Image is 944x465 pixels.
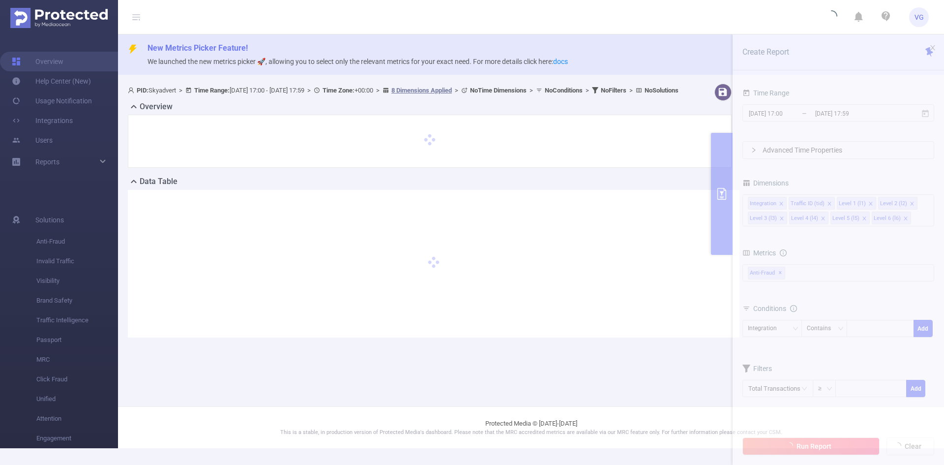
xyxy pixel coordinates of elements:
span: MRC [36,350,118,370]
a: Overview [12,52,63,71]
span: Click Fraud [36,370,118,389]
b: No Time Dimensions [470,87,527,94]
span: Attention [36,409,118,429]
span: > [176,87,185,94]
b: PID: [137,87,148,94]
b: Time Range: [194,87,230,94]
span: New Metrics Picker Feature! [147,43,248,53]
footer: Protected Media © [DATE]-[DATE] [118,406,944,448]
span: Passport [36,330,118,350]
i: icon: loading [826,10,837,24]
b: No Solutions [645,87,678,94]
a: Reports [35,152,59,172]
span: Brand Safety [36,291,118,310]
i: icon: user [128,87,137,93]
p: This is a stable, in production version of Protected Media's dashboard. Please note that the MRC ... [143,429,919,437]
a: Users [12,130,53,150]
span: Reports [35,158,59,166]
b: Time Zone: [323,87,354,94]
span: > [304,87,314,94]
span: Visibility [36,271,118,291]
span: Solutions [35,210,64,230]
span: Skyadvert [DATE] 17:00 - [DATE] 17:59 +00:00 [128,87,678,94]
u: 8 Dimensions Applied [391,87,452,94]
button: icon: close [929,42,936,53]
span: > [583,87,592,94]
a: Usage Notification [12,91,92,111]
span: Traffic Intelligence [36,310,118,330]
span: We launched the new metrics picker 🚀, allowing you to select only the relevant metrics for your e... [147,58,568,65]
span: > [452,87,461,94]
b: No Filters [601,87,626,94]
span: > [373,87,383,94]
a: docs [553,58,568,65]
span: Engagement [36,429,118,448]
a: Help Center (New) [12,71,91,91]
b: No Conditions [545,87,583,94]
h2: Overview [140,101,173,113]
span: Invalid Traffic [36,251,118,271]
span: > [527,87,536,94]
span: > [626,87,636,94]
h2: Data Table [140,176,177,187]
i: icon: thunderbolt [128,44,138,54]
span: Anti-Fraud [36,232,118,251]
a: Integrations [12,111,73,130]
i: icon: close [929,44,936,51]
img: Protected Media [10,8,108,28]
span: Unified [36,389,118,409]
span: VG [914,7,924,27]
